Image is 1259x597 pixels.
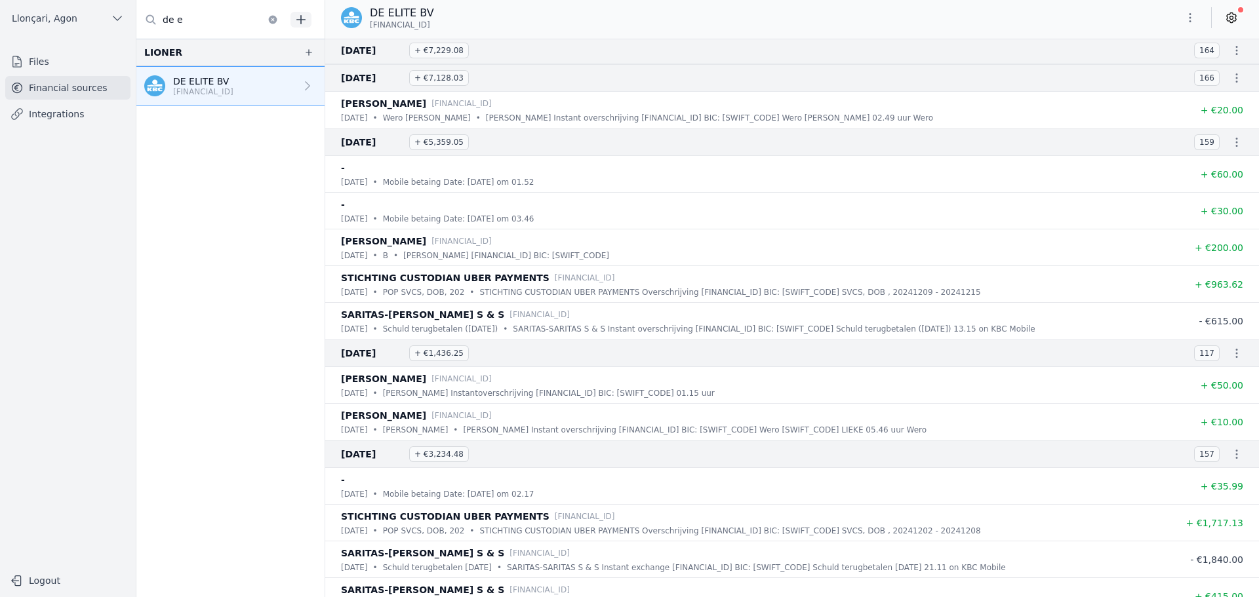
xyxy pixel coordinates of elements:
[341,449,376,459] font: [DATE]
[341,324,368,334] font: [DATE]
[383,425,449,434] font: [PERSON_NAME]
[341,45,376,56] font: [DATE]
[1199,46,1214,55] font: 164
[341,389,368,398] font: [DATE]
[1195,279,1243,290] font: + €963.62
[453,425,458,434] font: •
[463,425,927,434] font: [PERSON_NAME] Instant overschrijving [FINANCIAL_ID] BIC: [SWIFT_CODE] Wero [SWIFT_CODE] LIEKE 05....
[341,425,368,434] font: [DATE]
[136,66,325,106] a: DE ELITE BV [FINANCIAL_ID]
[1199,450,1214,459] font: 157
[486,113,933,123] font: [PERSON_NAME] Instant overschrijving [FINANCIAL_ID] BIC: [SWIFT_CODE] Wero [PERSON_NAME] 02.49 uu...
[393,251,398,260] font: •
[470,526,474,535] font: •
[414,349,464,358] font: + €1,436.25
[5,102,130,126] a: Integrations
[479,526,980,535] font: STICHTING CUSTODIAN UBER PAYMENTS Overschrijving [FINANCIAL_ID] BIC: [SWIFT_CODE] SVCS, DOB , 202...
[431,374,492,383] font: [FINANCIAL_ID]
[12,13,77,24] font: Llonçari, Agon
[341,374,426,384] font: [PERSON_NAME]
[1201,481,1243,491] font: + €35.99
[341,273,550,283] font: STICHTING CUSTODIAN UBER PAYMENTS
[370,20,430,29] font: [FINANCIAL_ID]
[383,324,498,334] font: Schuld terugbetalen ([DATE])
[341,548,504,558] font: SARITAS-[PERSON_NAME] S & S
[555,512,615,521] font: [FINANCIAL_ID]
[341,563,368,572] font: [DATE]
[173,76,229,87] font: DE ELITE BV
[373,251,378,260] font: •
[383,178,534,187] font: Mobile betaing Date: [DATE] om 01.52
[1201,169,1243,180] font: + €60.00
[479,288,980,297] font: STICHTING CUSTODIAN UBER PAYMENTS Overschrijving [FINANCIAL_ID] BIC: [SWIFT_CODE] SVCS, DOB , 202...
[414,450,464,459] font: + €3,234.48
[29,56,49,67] font: Files
[403,251,609,260] font: [PERSON_NAME] [FINANCIAL_ID] BIC: [SWIFT_CODE]
[5,8,130,29] button: Llonçari, Agon
[373,288,378,297] font: •
[431,99,492,108] font: [FINANCIAL_ID]
[136,8,286,31] input: Filter by folder...
[341,113,368,123] font: [DATE]
[513,324,1035,334] font: SARITAS-SARITAS S & S Instant overschrijving [FINANCIAL_ID] BIC: [SWIFT_CODE] Schuld terugbetalen...
[341,214,368,223] font: [DATE]
[5,76,130,100] a: Financial sources
[341,163,345,173] font: -
[1199,73,1214,83] font: 166
[383,251,388,260] font: B
[1201,206,1243,216] font: + €30.00
[510,585,570,594] font: [FINANCIAL_ID]
[373,425,378,434] font: •
[341,236,426,246] font: [PERSON_NAME]
[341,490,368,499] font: [DATE]
[373,113,378,123] font: •
[503,324,508,334] font: •
[341,251,368,260] font: [DATE]
[497,563,502,572] font: •
[414,46,464,55] font: + €7,229.08
[383,563,492,572] font: Schuld terugbetalen [DATE]
[510,549,570,558] font: [FINANCIAL_ID]
[341,348,376,358] font: [DATE]
[341,137,376,147] font: [DATE]
[1190,554,1243,565] font: - €1,840.00
[1201,380,1243,391] font: + €50.00
[1199,138,1214,147] font: 159
[470,288,474,297] font: •
[383,288,465,297] font: POP SVCS, DOB, 202
[144,75,165,96] img: kbc.png
[341,288,368,297] font: [DATE]
[555,273,615,282] font: [FINANCIAL_ID]
[414,138,464,147] font: + €5,359.05
[383,490,534,499] font: Mobile betaing Date: [DATE] om 02.17
[341,199,345,210] font: -
[1201,105,1243,115] font: + €20.00
[383,389,715,398] font: [PERSON_NAME] Instantoverschrijving [FINANCIAL_ID] BIC: [SWIFT_CODE] 01.15 uur
[144,47,182,58] font: LIONER
[383,113,471,123] font: Wero [PERSON_NAME]
[373,214,378,223] font: •
[507,563,1006,572] font: SARITAS-SARITAS S & S Instant exchange [FINANCIAL_ID] BIC: [SWIFT_CODE] Schuld terugbetalen [DATE...
[5,570,130,591] button: Logout
[383,214,534,223] font: Mobile betaing Date: [DATE] om 03.46
[373,389,378,398] font: •
[341,309,504,320] font: SARITAS-[PERSON_NAME] S & S
[341,511,550,522] font: STICHTING CUSTODIAN UBER PAYMENTS
[383,526,465,535] font: POP SVCS, DOB, 202
[29,109,84,119] font: Integrations
[414,73,464,83] font: + €7,128.03
[431,237,492,246] font: [FINANCIAL_ID]
[341,73,376,83] font: [DATE]
[341,410,426,421] font: [PERSON_NAME]
[173,87,233,96] font: [FINANCIAL_ID]
[373,324,378,334] font: •
[373,563,378,572] font: •
[510,310,570,319] font: [FINANCIAL_ID]
[341,474,345,485] font: -
[341,178,368,187] font: [DATE]
[29,575,60,586] font: Logout
[341,585,504,595] font: SARITAS-[PERSON_NAME] S & S
[341,7,362,28] img: kbc.png
[1195,242,1243,253] font: + €200.00
[1199,349,1214,358] font: 117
